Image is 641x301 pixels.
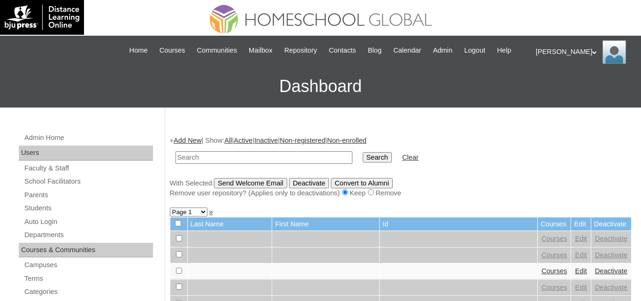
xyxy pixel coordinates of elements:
a: Calendar [389,45,426,56]
span: Admin [433,45,453,56]
a: Contacts [324,45,361,56]
span: Mailbox [249,45,273,56]
a: Students [23,202,153,214]
a: Add New [174,137,201,144]
input: Convert to Alumni [331,178,393,188]
a: Auto Login [23,216,153,228]
a: Deactivate [595,235,627,242]
td: Deactivate [591,217,631,231]
a: Edit [575,267,587,275]
a: Home [125,45,153,56]
a: School Facilitators [23,176,153,187]
a: Edit [575,251,587,259]
a: Deactivate [595,267,627,275]
a: Edit [575,284,587,291]
span: Contacts [329,45,356,56]
a: Parents [23,189,153,201]
span: Help [497,45,511,56]
a: Deactivate [595,251,627,259]
td: First Name [272,217,379,231]
a: Courses [542,284,567,291]
a: Communities [192,45,242,56]
a: Edit [575,235,587,242]
a: Inactive [254,137,278,144]
a: Non-enrolled [327,137,366,144]
span: Repository [284,45,317,56]
img: logo-white.png [5,5,79,30]
a: Logout [459,45,490,56]
input: Search [363,152,392,162]
a: Non-registered [280,137,325,144]
a: Faculty & Staff [23,162,153,174]
td: Id [380,217,537,231]
span: Blog [368,45,382,56]
a: Deactivate [595,284,627,291]
span: Communities [197,45,237,56]
img: Ariane Ebuen [603,40,626,64]
div: Users [19,146,153,161]
a: Courses [542,251,567,259]
td: Edit [571,217,590,231]
a: Admin Home [23,132,153,144]
a: Help [492,45,516,56]
a: Courses [542,235,567,242]
span: Calendar [393,45,421,56]
a: Campuses [23,259,153,271]
span: Logout [464,45,485,56]
h3: Dashboard [5,65,636,108]
a: Repository [280,45,322,56]
a: Admin [428,45,458,56]
div: With Selected: [170,178,632,198]
td: Courses [538,217,571,231]
a: Mailbox [244,45,277,56]
a: Terms [23,273,153,285]
span: Home [130,45,148,56]
td: Last Name [188,217,272,231]
a: » [209,208,213,216]
div: Courses & Communities [19,243,153,258]
input: Send Welcome Email [214,178,287,188]
div: [PERSON_NAME] [536,40,632,64]
input: Search [176,151,352,164]
a: All [224,137,232,144]
a: Courses [155,45,190,56]
a: Categories [23,286,153,298]
a: Departments [23,229,153,241]
a: Active [234,137,252,144]
a: Courses [542,267,567,275]
div: + | Show: | | | | [170,136,632,198]
input: Deactivate [289,178,329,188]
a: Clear [402,154,419,161]
a: Blog [363,45,386,56]
div: Remove user repository? (Applies only to deactivations) Keep Remove [170,188,632,198]
span: Courses [160,45,185,56]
